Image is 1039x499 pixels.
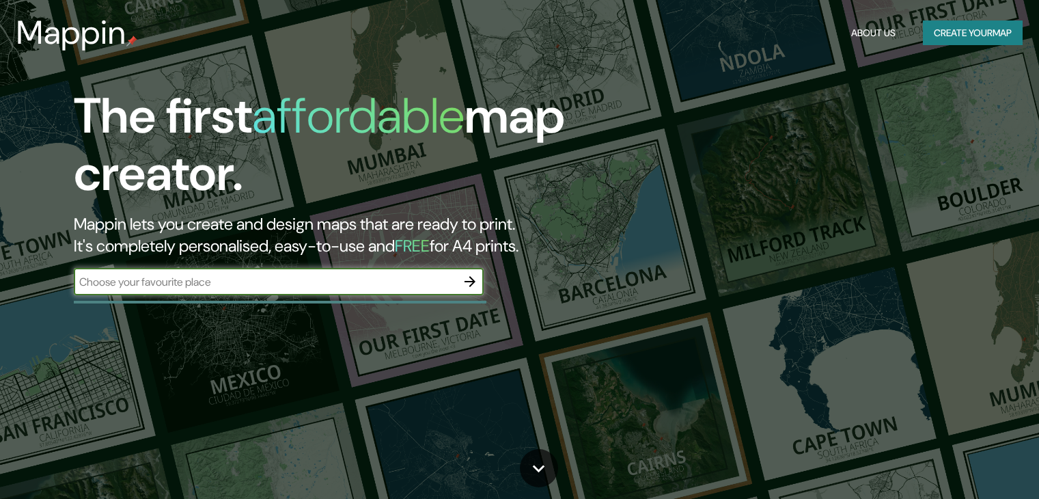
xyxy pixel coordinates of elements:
button: About Us [846,21,901,46]
h1: The first map creator. [74,87,594,213]
img: mappin-pin [126,36,137,46]
h5: FREE [395,235,430,256]
h1: affordable [252,84,465,148]
button: Create yourmap [923,21,1023,46]
h2: Mappin lets you create and design maps that are ready to print. It's completely personalised, eas... [74,213,594,257]
input: Choose your favourite place [74,274,456,290]
h3: Mappin [16,14,126,52]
